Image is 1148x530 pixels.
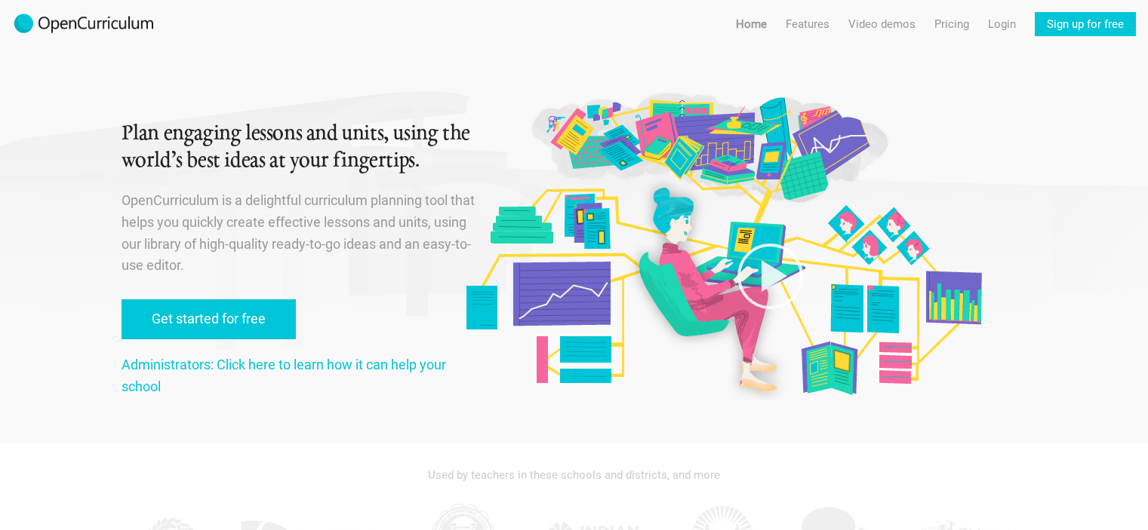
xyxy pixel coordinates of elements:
[122,357,446,394] a: Administrators: Click here to learn how it can help your school
[122,458,1027,492] div: Used by teachers in these schools and districts, and more
[122,190,478,277] p: OpenCurriculum is a delightful curriculum planning tool that helps you quickly create effective l...
[1035,12,1136,36] a: Sign up for free
[12,12,155,36] img: 2017-logo-m.png
[934,12,969,36] a: Pricing
[122,299,296,339] a: Get started for free
[736,12,767,36] a: Home
[122,121,478,175] h1: Plan engaging lessons and units, using the world’s best ideas at your fingertips.
[988,12,1016,36] a: Login
[460,90,986,400] img: Original illustration by Malisa Suchanya, Oakland, CA (malisasuchanya.com)
[786,12,829,36] a: Features
[848,12,916,36] a: Video demos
